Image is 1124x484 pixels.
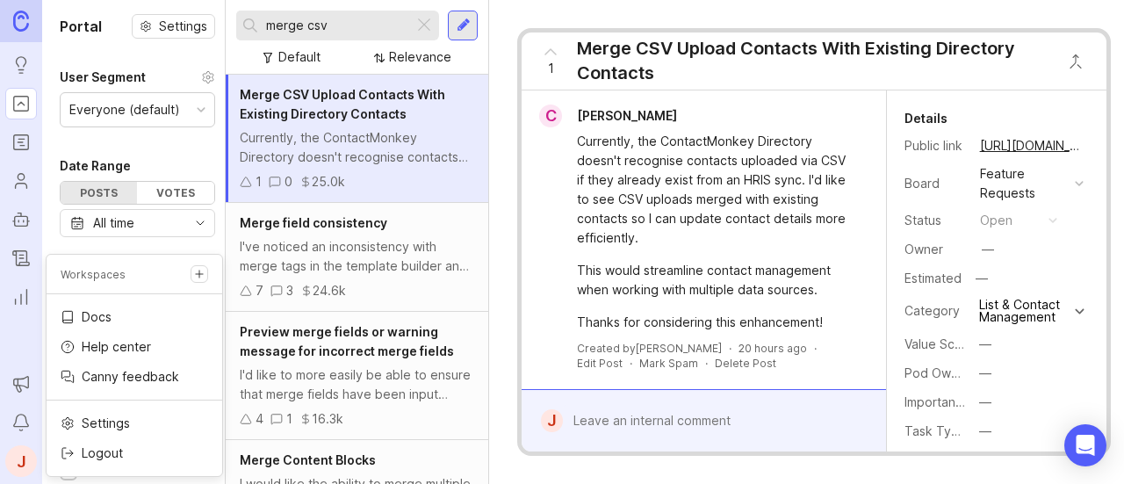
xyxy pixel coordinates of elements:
p: Settings [82,415,130,432]
span: Settings [159,18,207,35]
div: — [982,240,994,259]
a: C[PERSON_NAME] [529,105,691,127]
div: Edit Post [577,356,623,371]
span: Merge Content Blocks [240,452,376,467]
input: Search... [266,16,407,35]
div: Relevance [389,47,451,67]
div: — [979,422,991,441]
div: Default [278,47,321,67]
svg: toggle icon [186,216,214,230]
a: 20 hours ago [739,341,807,356]
div: I'd like to more easily be able to ensure that merge fields have been input correctly and ensure ... [240,365,474,404]
div: Status [904,211,966,230]
a: Reporting [5,281,37,313]
div: — [979,451,991,470]
div: — [970,267,993,290]
div: 7 [256,281,263,300]
div: 4 [256,409,263,429]
p: Workspaces [61,267,126,282]
div: 3 [286,281,293,300]
div: Owner [904,240,966,259]
a: Docs [47,303,222,331]
p: Docs [82,308,112,326]
div: 24.6k [313,281,346,300]
span: Merge CSV Upload Contacts With Existing Directory Contacts [240,87,445,121]
div: — [979,364,991,383]
p: Help center [82,338,151,356]
a: Preview merge fields or warning message for incorrect merge fieldsI'd like to more easily be able... [226,312,488,440]
span: Merge field consistency [240,215,387,230]
div: J [541,409,562,432]
div: Open Intercom Messenger [1064,424,1106,466]
button: Notifications [5,407,37,438]
div: Merge CSV Upload Contacts With Existing Directory Contacts [577,36,1048,85]
div: 1 [286,409,292,429]
h1: Portal [60,16,102,37]
div: Public link [904,136,966,155]
div: C [539,105,562,127]
button: Mark Spam [639,356,698,371]
div: — [979,335,991,354]
div: 0 [285,172,292,191]
a: Merge CSV Upload Contacts With Existing Directory ContactsCurrently, the ContactMonkey Directory ... [226,75,488,203]
label: Importance [904,394,970,409]
div: I've noticed an inconsistency with merge tags in the template builder and subject line. The merge... [240,237,474,276]
div: List & Contact Management [979,299,1070,323]
div: Currently, the ContactMonkey Directory doesn't recognise contacts uploaded via CSV if they alread... [240,128,474,167]
div: Thanks for considering this enhancement! [577,313,850,332]
a: Changelog [5,242,37,274]
a: Canny feedback [47,363,222,391]
span: [PERSON_NAME] [577,108,677,123]
div: Created by [PERSON_NAME] [577,341,722,356]
span: 1 [548,59,554,78]
button: Close button [1058,44,1093,79]
div: Details [904,108,947,129]
a: Ideas [5,49,37,81]
div: 25.0k [312,172,345,191]
a: Portal [5,88,37,119]
label: Value Scale [904,336,972,351]
button: Settings [132,14,215,39]
a: Autopilot [5,204,37,235]
div: Votes [137,182,213,204]
div: · [729,341,731,356]
div: Posts [61,182,137,204]
a: Settings [47,409,222,437]
p: Canny feedback [82,368,179,386]
div: Currently, the ContactMonkey Directory doesn't recognise contacts uploaded via CSV if they alread... [577,132,850,248]
img: Canny Home [13,11,29,31]
div: Estimated [904,272,962,285]
a: Help center [47,333,222,361]
div: · [814,341,817,356]
span: Preview merge fields or warning message for incorrect merge fields [240,324,454,358]
div: User Segment [60,67,146,88]
button: Announcements [5,368,37,400]
div: Delete Post [715,356,776,371]
div: Board [904,174,966,193]
label: Task Type [904,423,967,438]
div: · [705,356,708,371]
a: Merge field consistencyI've noticed an inconsistency with merge tags in the template builder and ... [226,203,488,312]
a: Roadmaps [5,126,37,158]
div: Everyone (default) [69,100,180,119]
div: 16.3k [312,409,343,429]
div: All time [93,213,134,233]
a: Users [5,165,37,197]
div: This would streamline contact management when working with multiple data sources. [577,261,850,300]
a: Create a new workspace [191,265,208,283]
div: 1 [256,172,262,191]
div: Category [904,301,966,321]
button: J [5,445,37,477]
div: Feature Requests [980,164,1068,203]
div: · [630,356,632,371]
p: Logout [82,444,123,462]
label: Pod Ownership [904,365,994,380]
a: [URL][DOMAIN_NAME] [975,134,1089,157]
div: Date Range [60,155,131,177]
div: — [979,393,991,412]
div: open [980,211,1012,230]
